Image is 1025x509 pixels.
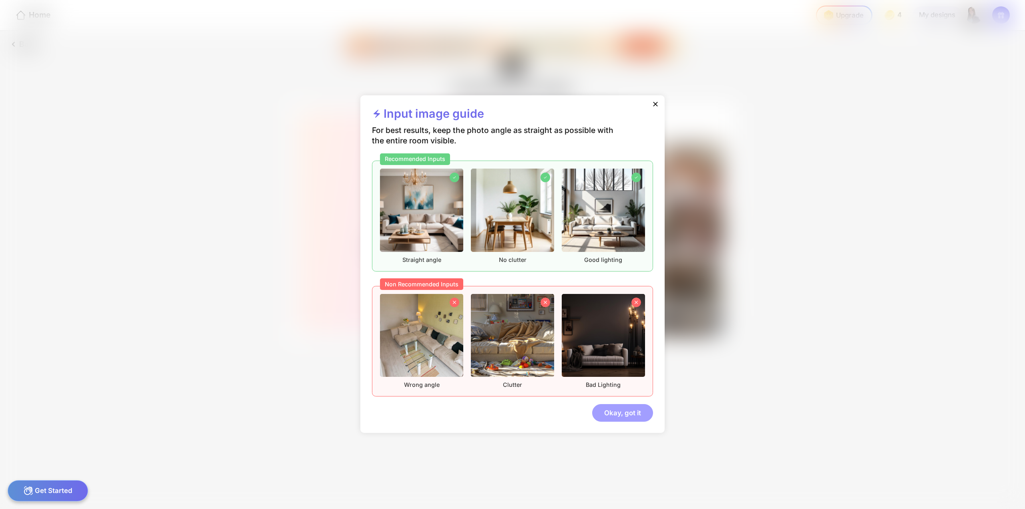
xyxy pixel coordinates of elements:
[380,294,463,377] img: nonrecommendedImageFurnished1.png
[562,294,645,377] img: nonrecommendedImageFurnished3.png
[562,169,645,263] div: Good lighting
[380,278,463,290] div: Non Recommended Inputs
[380,169,463,263] div: Straight angle
[562,294,645,388] div: Bad Lighting
[380,294,463,388] div: Wrong angle
[380,153,450,165] div: Recommended Inputs
[8,480,88,501] div: Get Started
[471,169,554,263] div: No clutter
[592,404,653,421] div: Okay, got it
[562,169,645,252] img: recommendedImageFurnished3.png
[380,169,463,252] img: recommendedImageFurnished1.png
[471,294,554,388] div: Clutter
[372,125,622,161] div: For best results, keep the photo angle as straight as possible with the entire room visible.
[471,169,554,252] img: recommendedImageFurnished2.png
[471,294,554,377] img: nonrecommendedImageFurnished2.png
[372,107,484,125] div: Input image guide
